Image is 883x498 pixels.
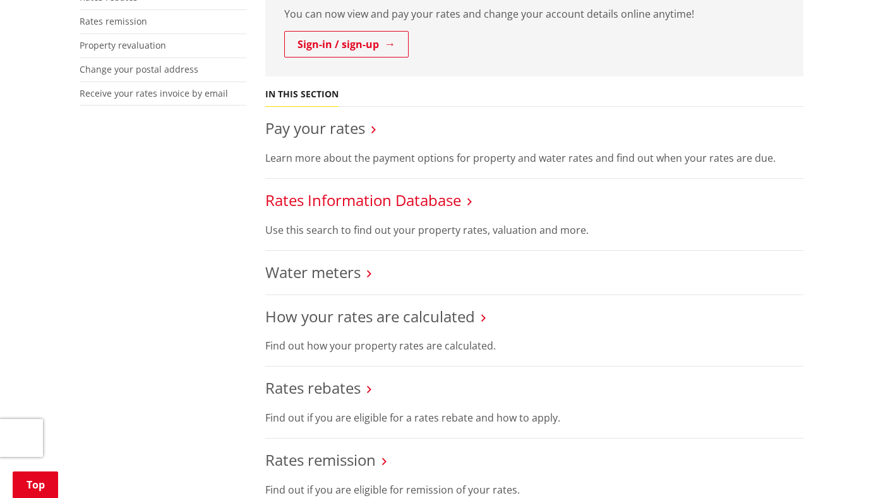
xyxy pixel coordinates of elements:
[13,471,58,498] a: Top
[265,410,803,425] p: Find out if you are eligible for a rates rebate and how to apply.
[80,15,147,27] a: Rates remission
[265,190,461,210] a: Rates Information Database
[825,445,870,490] iframe: Messenger Launcher
[265,118,365,138] a: Pay your rates
[265,338,803,353] p: Find out how your property rates are calculated.
[80,39,166,51] a: Property revaluation
[265,262,361,282] a: Water meters
[80,63,198,75] a: Change your postal address
[284,31,409,58] a: Sign-in / sign-up
[265,222,803,238] p: Use this search to find out your property rates, valuation and more.
[265,150,803,166] p: Learn more about the payment options for property and water rates and find out when your rates ar...
[265,377,361,398] a: Rates rebates
[284,6,784,21] p: You can now view and pay your rates and change your account details online anytime!
[265,482,803,497] p: Find out if you are eligible for remission of your rates.
[265,449,376,470] a: Rates remission
[265,89,339,100] h5: In this section
[265,306,475,327] a: How your rates are calculated
[80,87,228,99] a: Receive your rates invoice by email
